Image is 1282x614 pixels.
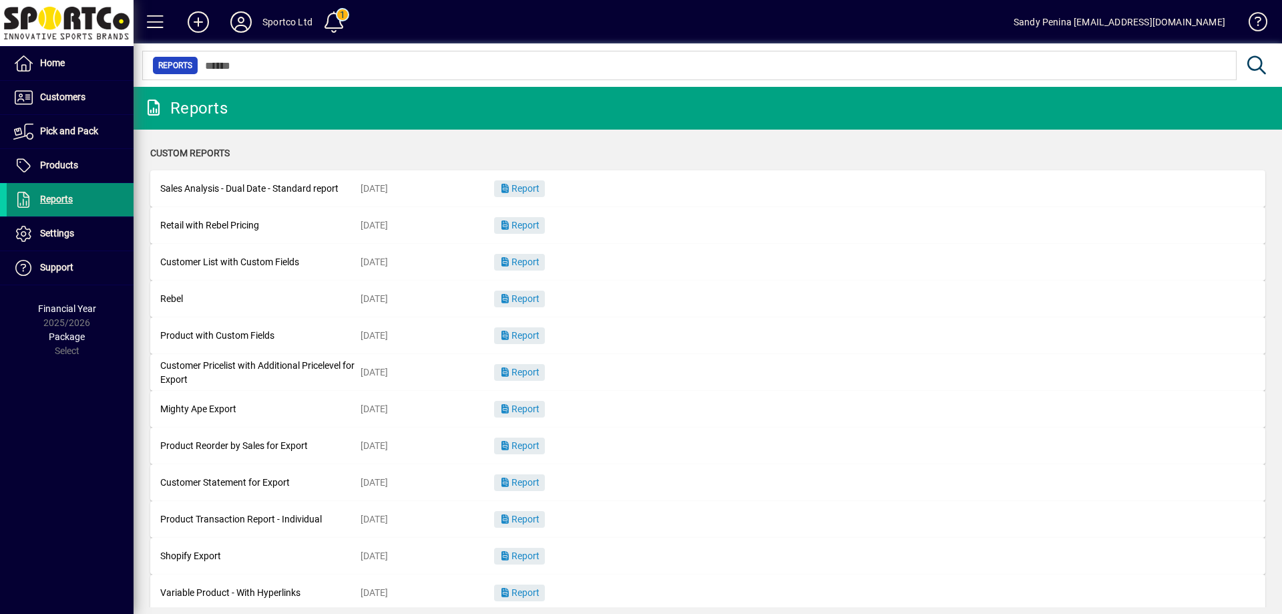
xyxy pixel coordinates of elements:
div: Shopify Export [160,549,361,563]
button: Report [494,438,545,454]
button: Profile [220,10,262,34]
span: Report [499,404,540,414]
span: Reports [158,59,192,72]
div: Customer List with Custom Fields [160,255,361,269]
button: Report [494,401,545,418]
div: [DATE] [361,292,494,306]
div: [DATE] [361,329,494,343]
span: Report [499,220,540,231]
span: Products [40,160,78,170]
span: Pick and Pack [40,126,98,136]
span: Package [49,331,85,342]
div: [DATE] [361,365,494,379]
div: Sandy Penina [EMAIL_ADDRESS][DOMAIN_NAME] [1014,11,1225,33]
span: Report [499,514,540,524]
div: Sportco Ltd [262,11,312,33]
div: Product Reorder by Sales for Export [160,439,361,453]
a: Knowledge Base [1239,3,1265,46]
a: Support [7,251,134,285]
button: Report [494,291,545,307]
div: Sales Analysis - Dual Date - Standard report [160,182,361,196]
span: Report [499,257,540,267]
span: Report [499,551,540,561]
div: Variable Product - With Hyperlinks [160,586,361,600]
a: Customers [7,81,134,114]
span: Support [40,262,73,273]
span: Financial Year [38,303,96,314]
div: Mighty Ape Export [160,402,361,416]
button: Report [494,254,545,271]
span: Report [499,477,540,488]
span: Report [499,440,540,451]
span: Report [499,293,540,304]
span: Report [499,183,540,194]
a: Settings [7,217,134,251]
button: Report [494,585,545,601]
button: Report [494,511,545,528]
div: Rebel [160,292,361,306]
button: Report [494,217,545,234]
div: [DATE] [361,512,494,526]
a: Home [7,47,134,80]
button: Report [494,474,545,491]
div: Product with Custom Fields [160,329,361,343]
div: [DATE] [361,476,494,490]
button: Report [494,180,545,197]
button: Report [494,327,545,344]
span: Custom Reports [150,148,230,158]
button: Add [177,10,220,34]
span: Customers [40,92,85,102]
div: Customer Pricelist with Additional Pricelevel for Export [160,359,361,387]
a: Products [7,149,134,182]
div: [DATE] [361,549,494,563]
div: Customer Statement for Export [160,476,361,490]
span: Home [40,57,65,68]
div: [DATE] [361,586,494,600]
a: Pick and Pack [7,115,134,148]
div: Reports [144,98,228,119]
div: [DATE] [361,402,494,416]
div: [DATE] [361,182,494,196]
div: [DATE] [361,255,494,269]
div: [DATE] [361,218,494,233]
button: Report [494,364,545,381]
button: Report [494,548,545,565]
div: Retail with Rebel Pricing [160,218,361,233]
div: Product Transaction Report - Individual [160,512,361,526]
span: Reports [40,194,73,204]
span: Report [499,587,540,598]
span: Report [499,330,540,341]
div: [DATE] [361,439,494,453]
span: Settings [40,228,74,239]
span: Report [499,367,540,377]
